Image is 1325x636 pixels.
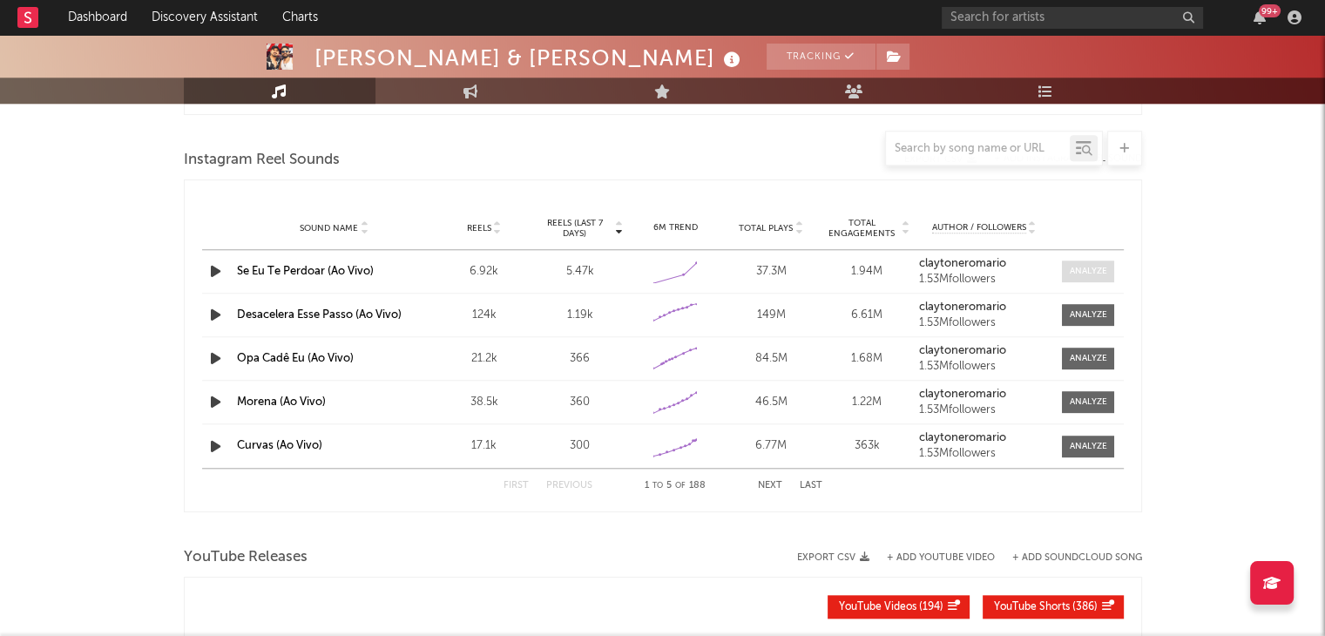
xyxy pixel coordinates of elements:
button: Next [758,481,782,491]
a: claytoneromario [919,301,1050,314]
a: Desacelera Esse Passo (Ao Vivo) [237,309,402,321]
button: Export CSV [797,552,869,563]
div: 1.53M followers [919,448,1050,460]
button: YouTube Shorts(386) [983,595,1124,619]
button: Tracking [767,44,875,70]
a: Morena (Ao Vivo) [237,396,326,408]
div: 300 [537,437,624,455]
a: claytoneromario [919,389,1050,401]
div: 1 5 188 [627,476,723,497]
span: Total Engagements [823,218,900,239]
span: ( 194 ) [839,602,943,612]
div: 1.22M [823,394,910,411]
div: 21.2k [441,350,528,368]
button: Last [800,481,822,491]
div: 363k [823,437,910,455]
div: 1.53M followers [919,317,1050,329]
button: First [504,481,529,491]
div: 1.19k [537,307,624,324]
strong: claytoneromario [919,432,1006,443]
strong: claytoneromario [919,301,1006,313]
button: + Add SoundCloud Song [995,553,1142,563]
button: YouTube Videos(194) [828,595,970,619]
span: Reels (last 7 days) [537,218,613,239]
button: + Add YouTube Video [887,553,995,563]
div: 17.1k [441,437,528,455]
a: claytoneromario [919,432,1050,444]
div: 6.92k [441,263,528,281]
div: 6.77M [727,437,815,455]
button: 99+ [1254,10,1266,24]
a: Curvas (Ao Vivo) [237,440,322,451]
span: Sound Name [300,223,358,233]
strong: claytoneromario [919,389,1006,400]
div: 6M Trend [632,221,720,234]
input: Search for artists [942,7,1203,29]
div: 1.53M followers [919,404,1050,416]
span: ( 386 ) [994,602,1098,612]
div: 6.61M [823,307,910,324]
div: 5.47k [537,263,624,281]
span: of [675,482,686,490]
span: Author / Followers [932,222,1026,233]
button: + Add SoundCloud Song [1012,553,1142,563]
div: 360 [537,394,624,411]
strong: claytoneromario [919,258,1006,269]
div: 99 + [1259,4,1281,17]
strong: claytoneromario [919,345,1006,356]
a: claytoneromario [919,258,1050,270]
div: 84.5M [727,350,815,368]
span: Reels [467,223,491,233]
a: Se Eu Te Perdoar (Ao Vivo) [237,266,374,277]
span: to [652,482,663,490]
div: 1.94M [823,263,910,281]
div: 1.53M followers [919,274,1050,286]
div: + Add YouTube Video [869,553,995,563]
div: 1.53M followers [919,361,1050,373]
div: 37.3M [727,263,815,281]
div: 38.5k [441,394,528,411]
button: Previous [546,481,592,491]
div: 149M [727,307,815,324]
div: 124k [441,307,528,324]
span: YouTube Releases [184,547,308,568]
a: Opa Cadê Eu (Ao Vivo) [237,353,354,364]
div: 46.5M [727,394,815,411]
input: Search by song name or URL [886,142,1070,156]
span: Total Plays [739,223,793,233]
a: claytoneromario [919,345,1050,357]
div: 366 [537,350,624,368]
div: 1.68M [823,350,910,368]
div: [PERSON_NAME] & [PERSON_NAME] [314,44,745,72]
span: YouTube Shorts [994,602,1070,612]
span: YouTube Videos [839,602,916,612]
